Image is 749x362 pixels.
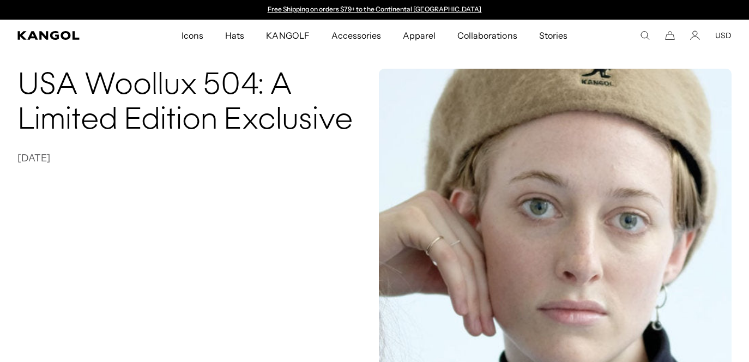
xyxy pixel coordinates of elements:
[403,20,436,51] span: Apparel
[171,20,214,51] a: Icons
[321,20,392,51] a: Accessories
[262,5,487,14] div: Announcement
[262,5,487,14] div: 1 of 2
[268,5,482,13] a: Free Shipping on orders $79+ to the Continental [GEOGRAPHIC_DATA]
[17,152,50,164] time: [DATE]
[392,20,446,51] a: Apparel
[17,69,370,138] h2: USA Woollux 504: A Limited Edition Exclusive
[266,20,309,51] span: KANGOLF
[262,5,487,14] slideshow-component: Announcement bar
[665,31,675,40] button: Cart
[331,20,381,51] span: Accessories
[17,31,119,40] a: Kangol
[225,20,244,51] span: Hats
[182,20,203,51] span: Icons
[214,20,255,51] a: Hats
[640,31,650,40] summary: Search here
[690,31,700,40] a: Account
[539,20,567,51] span: Stories
[457,20,517,51] span: Collaborations
[446,20,528,51] a: Collaborations
[528,20,578,51] a: Stories
[255,20,320,51] a: KANGOLF
[715,31,732,40] button: USD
